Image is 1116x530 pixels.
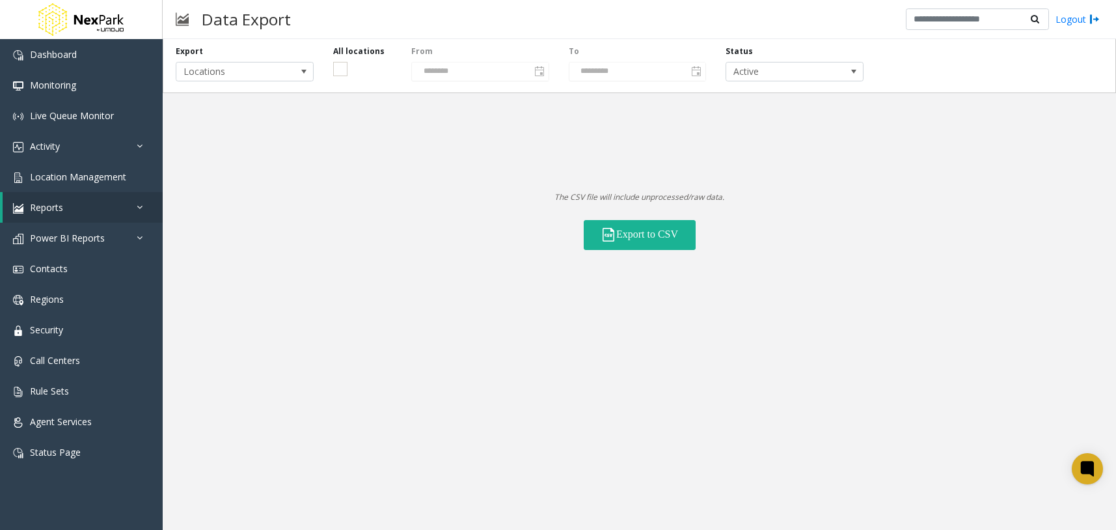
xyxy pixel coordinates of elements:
[13,111,23,122] img: 'icon'
[30,446,81,458] span: Status Page
[30,385,69,397] span: Rule Sets
[30,48,77,61] span: Dashboard
[30,354,80,367] span: Call Centers
[13,295,23,305] img: 'icon'
[176,46,203,57] label: Export
[1089,12,1100,26] img: logout
[30,109,114,122] span: Live Queue Monitor
[13,264,23,275] img: 'icon'
[13,203,23,214] img: 'icon'
[13,356,23,367] img: 'icon'
[687,63,705,81] span: Toggle calendar
[13,50,23,61] img: 'icon'
[30,293,64,305] span: Regions
[13,448,23,458] img: 'icon'
[163,191,1116,204] p: The CSV file will include unprocessed/raw data.
[530,63,549,81] span: Toggle calendar
[13,234,23,244] img: 'icon'
[13,81,23,91] img: 'icon'
[30,324,63,336] span: Security
[726,63,836,81] span: Active
[569,46,579,57] label: To
[13,142,23,152] img: 'icon'
[13,417,23,428] img: 'icon'
[176,3,189,35] img: pageIcon
[30,201,63,214] span: Reports
[1055,12,1100,26] a: Logout
[13,173,23,183] img: 'icon'
[13,387,23,397] img: 'icon'
[30,262,68,275] span: Contacts
[30,171,126,183] span: Location Management
[195,3,297,35] h3: Data Export
[13,326,23,336] img: 'icon'
[30,79,76,91] span: Monitoring
[30,415,92,428] span: Agent Services
[30,140,60,152] span: Activity
[584,220,696,250] button: Export to CSV
[333,46,392,57] label: All locations
[411,46,433,57] label: From
[3,192,163,223] a: Reports
[30,232,105,244] span: Power BI Reports
[726,46,753,57] label: Status
[176,63,286,81] span: Locations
